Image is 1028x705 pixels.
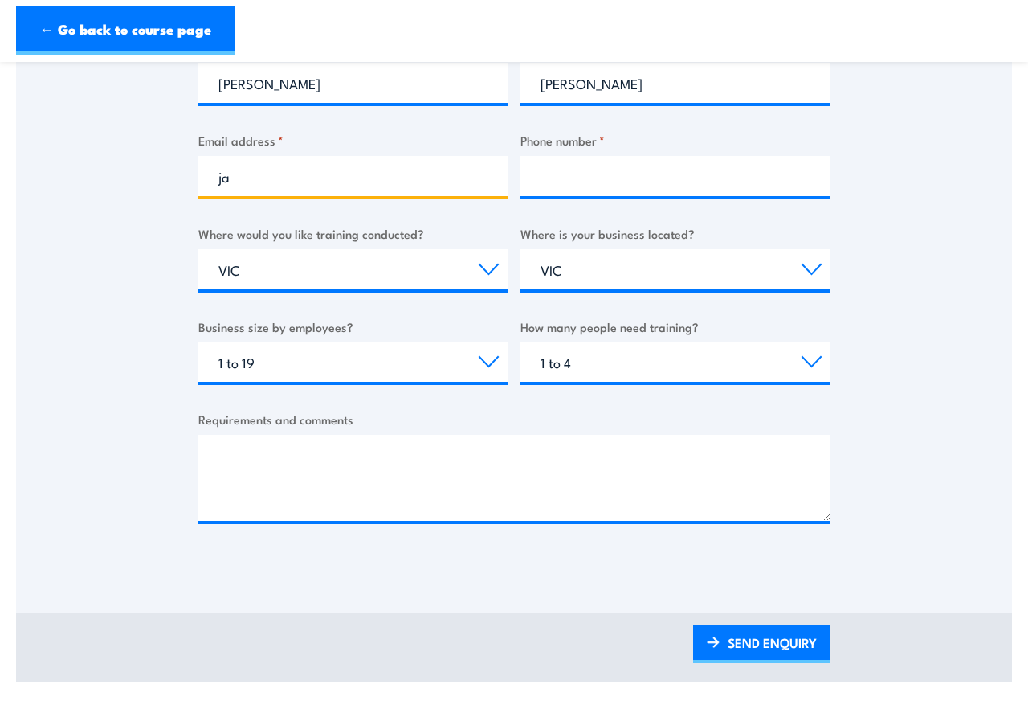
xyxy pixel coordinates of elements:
[198,318,508,336] label: Business size by employees?
[693,625,830,663] a: SEND ENQUIRY
[520,224,830,243] label: Where is your business located?
[198,410,830,428] label: Requirements and comments
[198,224,508,243] label: Where would you like training conducted?
[198,131,508,150] label: Email address
[16,6,235,55] a: ← Go back to course page
[520,131,830,150] label: Phone number
[520,318,830,336] label: How many people need training?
